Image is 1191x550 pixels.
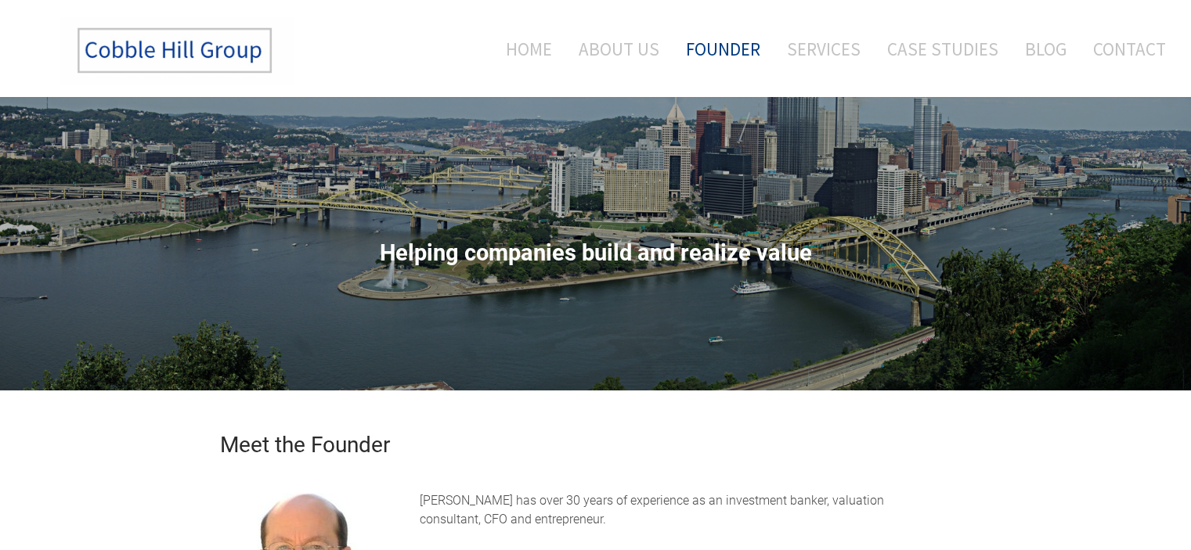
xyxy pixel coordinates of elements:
[482,16,564,81] a: Home
[380,239,812,266] span: Helping companies build and realize value
[60,16,294,85] img: The Cobble Hill Group LLC
[674,16,772,81] a: Founder
[775,16,872,81] a: Services
[567,16,671,81] a: About Us
[1013,16,1078,81] a: Blog
[1081,16,1166,81] a: Contact
[220,434,972,456] h2: Meet the Founder
[875,16,1010,81] a: Case Studies
[420,493,884,527] font: [PERSON_NAME] has over 30 years of experience as an investment banker, valuation consultant, CFO ...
